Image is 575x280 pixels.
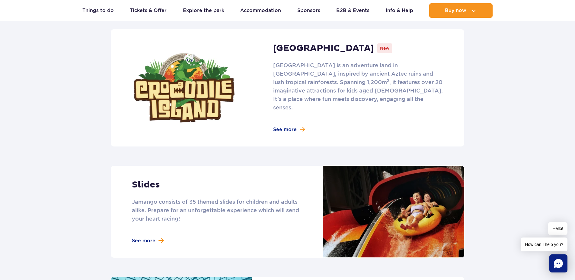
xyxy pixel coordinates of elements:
[336,3,369,18] a: B2B & Events
[297,3,320,18] a: Sponsors
[183,3,224,18] a: Explore the park
[549,254,567,272] div: Chat
[386,3,413,18] a: Info & Help
[445,8,466,13] span: Buy now
[429,3,493,18] button: Buy now
[82,3,114,18] a: Things to do
[130,3,167,18] a: Tickets & Offer
[548,222,567,235] span: Hello!
[521,238,567,251] span: How can I help you?
[240,3,281,18] a: Accommodation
